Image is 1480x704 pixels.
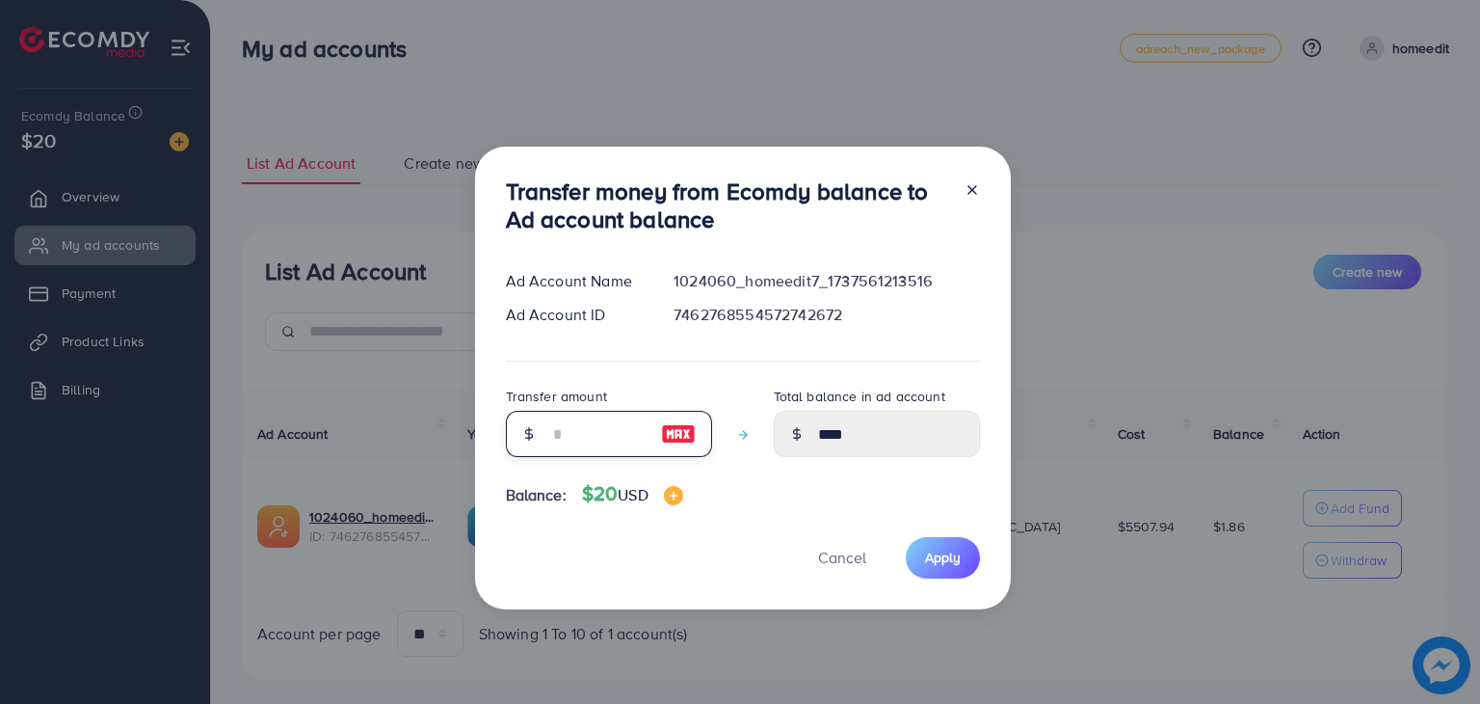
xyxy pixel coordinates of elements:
[906,537,980,579] button: Apply
[925,548,961,567] span: Apply
[661,422,696,446] img: image
[490,304,659,326] div: Ad Account ID
[506,484,567,506] span: Balance:
[506,387,607,406] label: Transfer amount
[818,547,866,568] span: Cancel
[618,484,647,505] span: USD
[658,270,994,292] div: 1024060_homeedit7_1737561213516
[658,304,994,326] div: 7462768554572742672
[582,482,683,506] h4: $20
[490,270,659,292] div: Ad Account Name
[506,177,949,233] h3: Transfer money from Ecomdy balance to Ad account balance
[794,537,890,579] button: Cancel
[774,387,945,406] label: Total balance in ad account
[664,486,683,505] img: image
